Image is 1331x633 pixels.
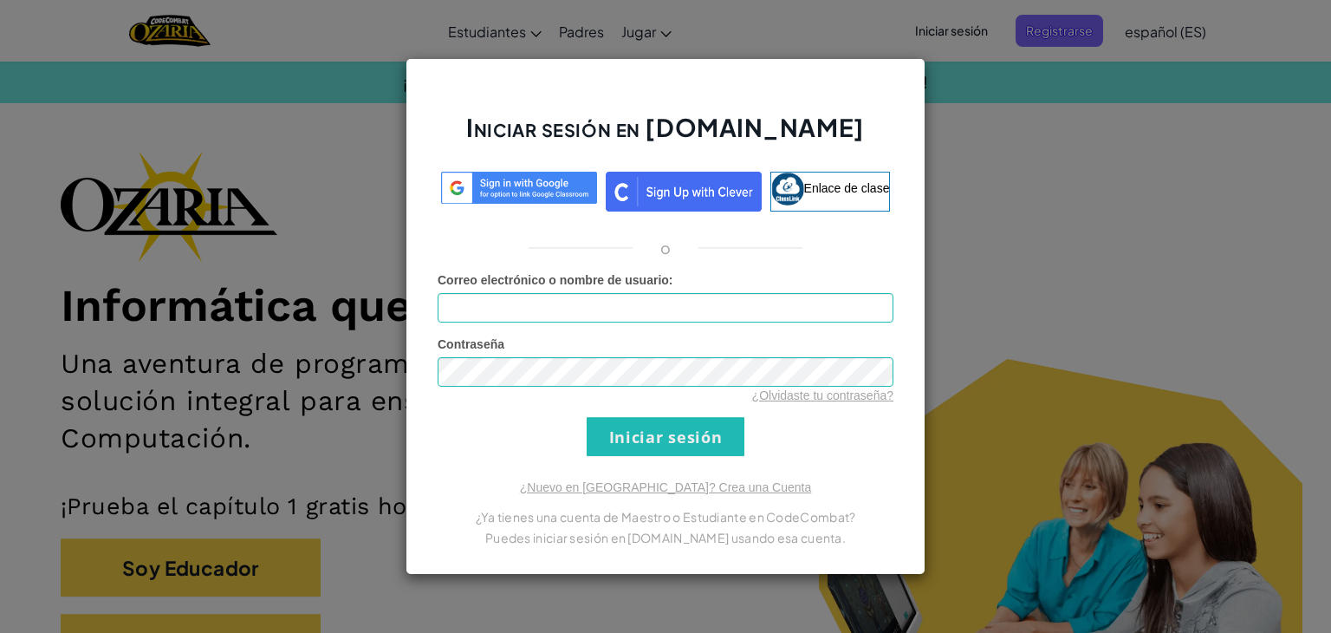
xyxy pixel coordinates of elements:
[587,417,744,456] input: Iniciar sesión
[669,273,673,287] font: :
[438,337,504,351] font: Contraseña
[438,273,669,287] font: Correo electrónico o nombre de usuario
[441,172,597,204] img: log-in-google-sso.svg
[771,173,804,206] img: classlink-logo-small.png
[476,509,856,525] font: ¿Ya tienes una cuenta de Maestro o Estudiante en CodeCombat?
[466,112,864,142] font: Iniciar sesión en [DOMAIN_NAME]
[606,172,762,212] img: clever_sso_button@2x.png
[485,530,846,545] font: Puedes iniciar sesión en [DOMAIN_NAME] usando esa cuenta.
[660,238,671,258] font: o
[520,480,811,494] a: ¿Nuevo en [GEOGRAPHIC_DATA]? Crea una Cuenta
[804,181,890,195] font: Enlace de clase
[752,388,893,402] a: ¿Olvidaste tu contraseña?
